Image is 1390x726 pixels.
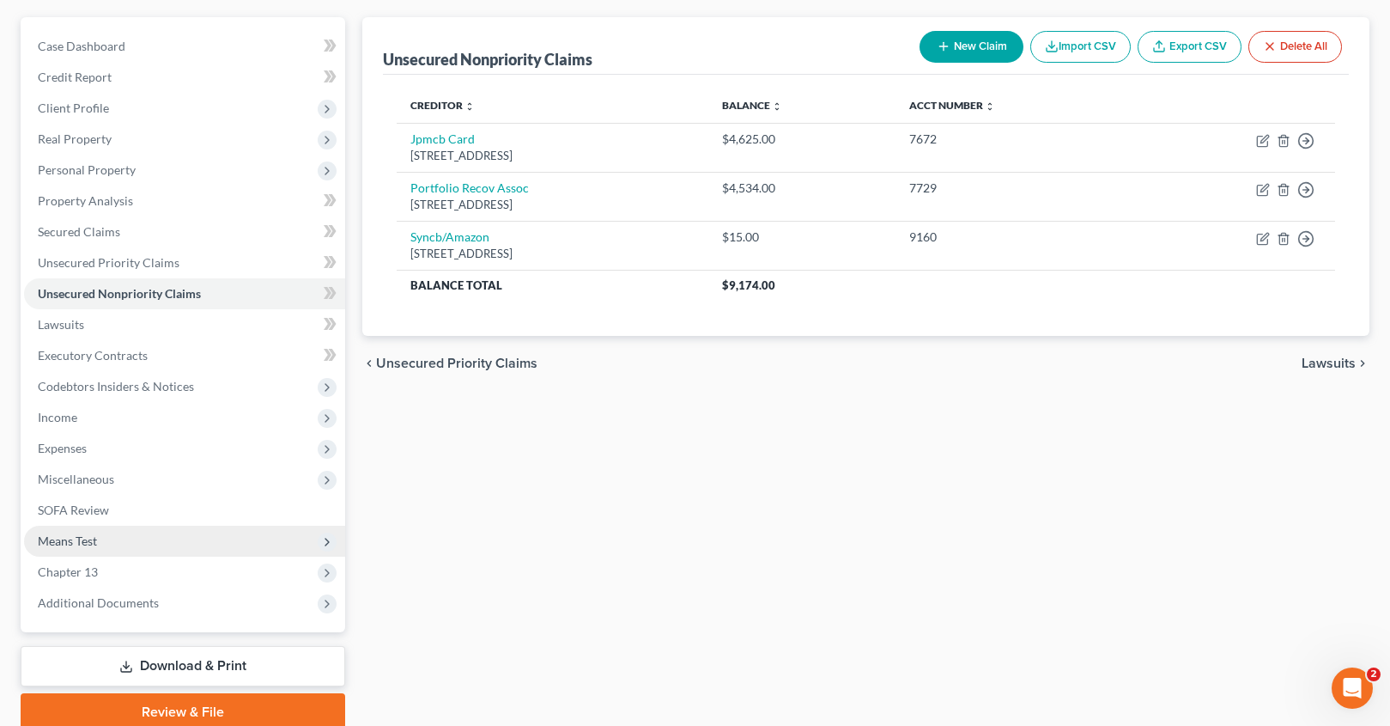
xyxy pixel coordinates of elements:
[38,101,109,115] span: Client Profile
[909,229,1124,246] div: 9160
[1302,357,1369,370] button: Lawsuits chevron_right
[362,357,537,370] button: chevron_left Unsecured Priority Claims
[21,646,345,686] a: Download & Print
[24,340,345,371] a: Executory Contracts
[24,217,345,247] a: Secured Claims
[772,101,782,112] i: unfold_more
[464,101,475,112] i: unfold_more
[38,534,97,548] span: Means Test
[1302,357,1356,370] span: Lawsuits
[38,595,159,610] span: Additional Documents
[38,162,136,177] span: Personal Property
[38,503,109,517] span: SOFA Review
[24,62,345,93] a: Credit Report
[1248,31,1342,63] button: Delete All
[1332,668,1373,709] iframe: Intercom live chat
[24,186,345,217] a: Property Analysis
[38,224,120,239] span: Secured Claims
[38,441,87,455] span: Expenses
[909,99,995,112] a: Acct Number unfold_more
[410,229,489,244] a: Syncb/Amazon
[38,286,201,301] span: Unsecured Nonpriority Claims
[722,278,775,292] span: $9,174.00
[38,410,77,424] span: Income
[38,70,112,84] span: Credit Report
[376,357,537,370] span: Unsecured Priority Claims
[38,193,133,208] span: Property Analysis
[722,180,882,197] div: $4,534.00
[920,31,1023,63] button: New Claim
[410,99,475,112] a: Creditor unfold_more
[1138,31,1241,63] a: Export CSV
[909,131,1124,148] div: 7672
[38,379,194,394] span: Codebtors Insiders & Notices
[24,278,345,309] a: Unsecured Nonpriority Claims
[1356,357,1369,370] i: chevron_right
[1367,668,1381,681] span: 2
[38,255,179,270] span: Unsecured Priority Claims
[985,101,995,112] i: unfold_more
[410,131,475,146] a: Jpmcb Card
[24,495,345,526] a: SOFA Review
[24,247,345,278] a: Unsecured Priority Claims
[38,317,84,332] span: Lawsuits
[38,564,98,579] span: Chapter 13
[909,180,1124,197] div: 7729
[38,131,112,146] span: Real Property
[410,148,695,164] div: [STREET_ADDRESS]
[722,229,882,246] div: $15.00
[24,309,345,340] a: Lawsuits
[1030,31,1131,63] button: Import CSV
[722,131,882,148] div: $4,625.00
[38,348,148,363] span: Executory Contracts
[410,180,529,195] a: Portfolio Recov Assoc
[362,357,376,370] i: chevron_left
[38,472,114,486] span: Miscellaneous
[38,39,125,53] span: Case Dashboard
[410,246,695,262] div: [STREET_ADDRESS]
[397,270,708,301] th: Balance Total
[410,197,695,213] div: [STREET_ADDRESS]
[722,99,782,112] a: Balance unfold_more
[383,49,592,70] div: Unsecured Nonpriority Claims
[24,31,345,62] a: Case Dashboard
